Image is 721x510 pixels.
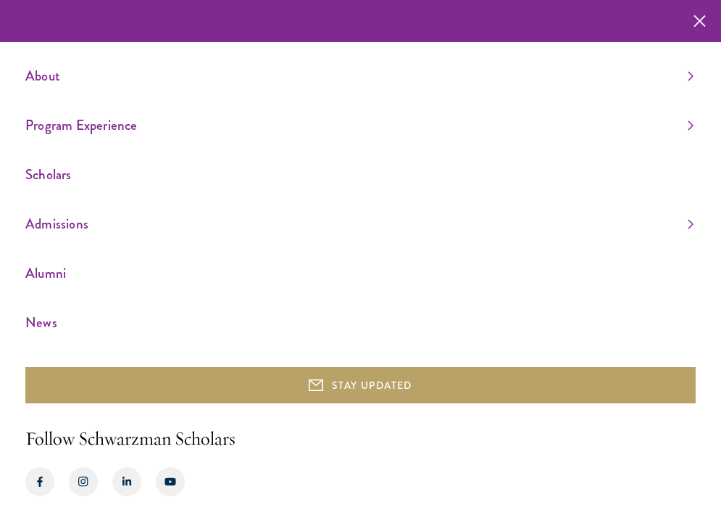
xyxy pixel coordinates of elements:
[25,64,693,88] a: About
[25,310,693,334] a: News
[25,367,696,403] button: STAY UPDATED
[25,163,693,186] a: Scholars
[25,261,693,285] a: Alumni
[25,425,696,453] h2: Follow Schwarzman Scholars
[25,113,693,137] a: Program Experience
[25,212,693,236] a: Admissions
